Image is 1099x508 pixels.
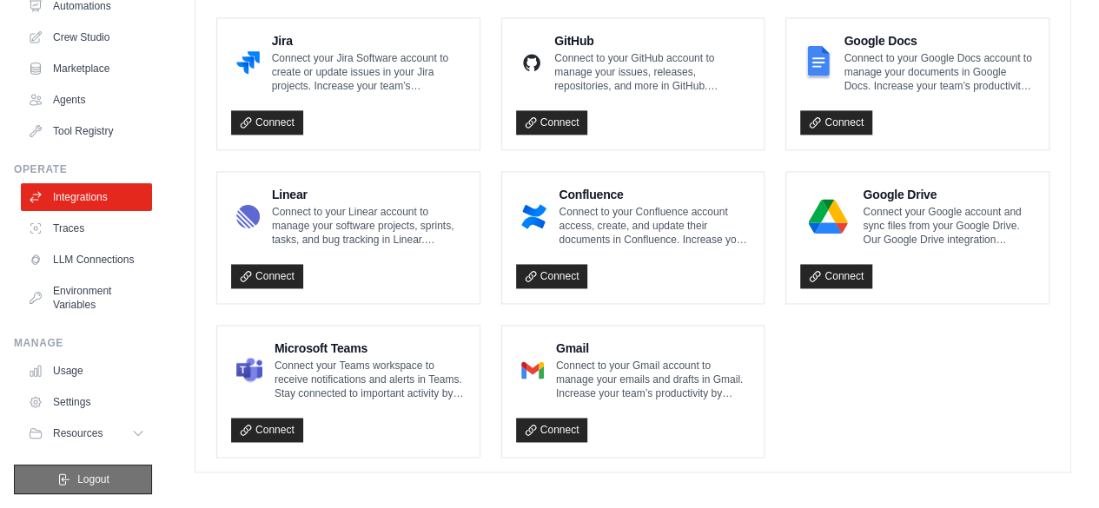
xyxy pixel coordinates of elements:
[521,353,544,387] img: Gmail Logo
[844,32,1035,49] h4: Google Docs
[272,205,466,247] p: Connect to your Linear account to manage your software projects, sprints, tasks, and bug tracking...
[14,465,152,494] button: Logout
[863,186,1035,203] h4: Google Drive
[554,32,750,49] h4: GitHub
[521,199,547,234] img: Confluence Logo
[805,45,831,80] img: Google Docs Logo
[21,388,152,416] a: Settings
[14,162,152,176] div: Operate
[275,359,466,400] p: Connect your Teams workspace to receive notifications and alerts in Teams. Stay connected to impo...
[863,205,1035,247] p: Connect your Google account and sync files from your Google Drive. Our Google Drive integration e...
[21,183,152,211] a: Integrations
[556,359,751,400] p: Connect to your Gmail account to manage your emails and drafts in Gmail. Increase your team’s pro...
[554,51,750,93] p: Connect to your GitHub account to manage your issues, releases, repositories, and more in GitHub....
[272,51,466,93] p: Connect your Jira Software account to create or update issues in your Jira projects. Increase you...
[21,277,152,319] a: Environment Variables
[556,340,751,357] h4: Gmail
[559,186,750,203] h4: Confluence
[231,418,303,442] a: Connect
[21,86,152,114] a: Agents
[516,110,588,135] a: Connect
[1012,425,1099,508] iframe: Chat Widget
[559,205,750,247] p: Connect to your Confluence account access, create, and update their documents in Confluence. Incr...
[236,353,262,387] img: Microsoft Teams Logo
[516,264,588,288] a: Connect
[800,110,872,135] a: Connect
[21,419,152,447] button: Resources
[231,110,303,135] a: Connect
[275,340,466,357] h4: Microsoft Teams
[521,45,542,80] img: GitHub Logo
[14,336,152,350] div: Manage
[272,186,466,203] h4: Linear
[21,357,152,385] a: Usage
[1012,425,1099,508] div: Widget de chat
[236,45,260,80] img: Jira Logo
[21,23,152,51] a: Crew Studio
[236,199,260,234] img: Linear Logo
[231,264,303,288] a: Connect
[21,246,152,274] a: LLM Connections
[805,199,851,234] img: Google Drive Logo
[21,117,152,145] a: Tool Registry
[844,51,1035,93] p: Connect to your Google Docs account to manage your documents in Google Docs. Increase your team’s...
[516,418,588,442] a: Connect
[272,32,466,49] h4: Jira
[21,55,152,82] a: Marketplace
[77,472,109,486] span: Logout
[53,426,103,440] span: Resources
[800,264,872,288] a: Connect
[21,214,152,242] a: Traces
